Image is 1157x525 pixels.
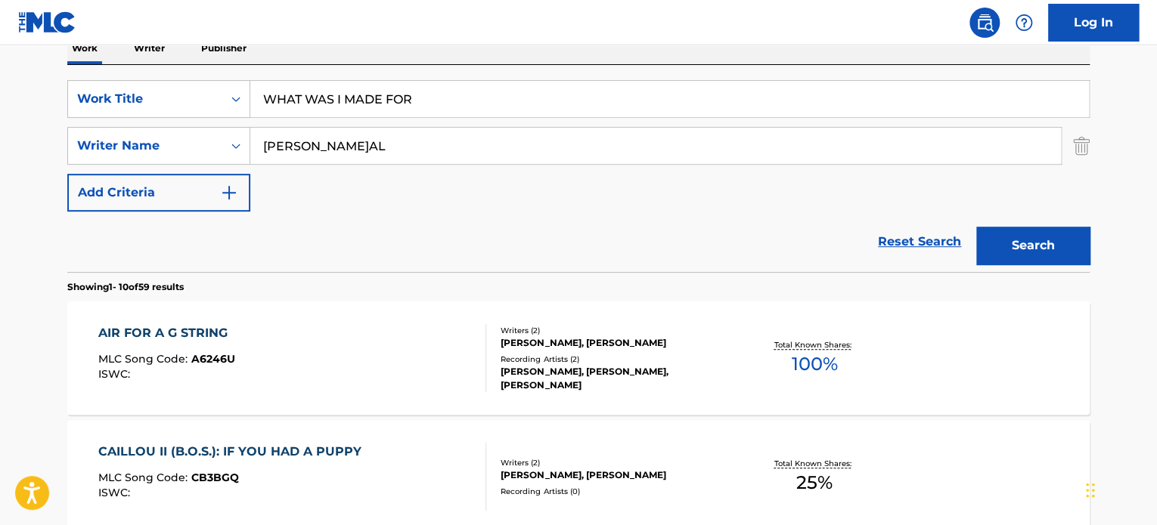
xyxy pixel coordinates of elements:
[1081,452,1157,525] iframe: Chat Widget
[98,443,369,461] div: CAILLOU II (B.O.S.): IF YOU HAD A PUPPY
[191,471,239,484] span: CB3BGQ
[98,367,134,381] span: ISWC :
[98,471,191,484] span: MLC Song Code :
[501,457,729,468] div: Writers ( 2 )
[1086,468,1095,513] div: Drag
[220,184,238,202] img: 9d2ae6d4665cec9f34b9.svg
[1048,4,1139,42] a: Log In
[774,339,855,351] p: Total Known Shares:
[976,14,994,32] img: search
[501,486,729,497] div: Recording Artists ( 0 )
[67,301,1090,415] a: AIR FOR A G STRINGMLC Song Code:A6246UISWC:Writers (2)[PERSON_NAME], [PERSON_NAME]Recording Artis...
[1009,8,1039,38] div: Help
[774,458,855,469] p: Total Known Shares:
[976,227,1090,264] button: Search
[501,336,729,350] div: [PERSON_NAME], [PERSON_NAME]
[501,325,729,336] div: Writers ( 2 )
[197,32,251,64] p: Publisher
[67,32,102,64] p: Work
[67,80,1090,272] form: Search Form
[77,137,213,155] div: Writer Name
[870,225,969,258] a: Reset Search
[98,486,134,499] span: ISWC :
[501,468,729,482] div: [PERSON_NAME], [PERSON_NAME]
[969,8,1000,38] a: Public Search
[77,90,213,108] div: Work Title
[98,324,235,342] div: AIR FOR A G STRING
[129,32,169,64] p: Writer
[796,469,833,496] span: 25 %
[1073,127,1090,165] img: Delete Criterion
[501,365,729,392] div: [PERSON_NAME], [PERSON_NAME], [PERSON_NAME]
[791,351,837,378] span: 100 %
[191,352,235,366] span: A6246U
[1015,14,1033,32] img: help
[67,174,250,212] button: Add Criteria
[67,280,184,294] p: Showing 1 - 10 of 59 results
[98,352,191,366] span: MLC Song Code :
[501,354,729,365] div: Recording Artists ( 2 )
[18,11,76,33] img: MLC Logo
